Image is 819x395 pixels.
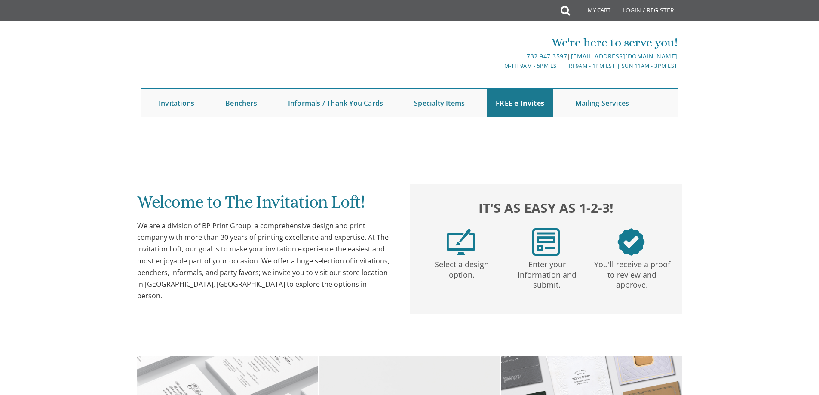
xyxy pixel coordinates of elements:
div: | [321,51,678,61]
p: Enter your information and submit. [506,256,588,290]
a: Informals / Thank You Cards [279,89,392,117]
a: 732.947.3597 [527,52,567,60]
img: step1.png [447,228,475,256]
h2: It's as easy as 1-2-3! [418,198,674,217]
a: Mailing Services [567,89,638,117]
a: FREE e-Invites [487,89,553,117]
h1: Welcome to The Invitation Loft! [137,193,393,218]
a: Invitations [150,89,203,117]
a: Specialty Items [405,89,473,117]
a: Benchers [217,89,266,117]
img: step2.png [532,228,560,256]
div: We're here to serve you! [321,34,678,51]
div: We are a division of BP Print Group, a comprehensive design and print company with more than 30 y... [137,220,393,302]
img: step3.png [617,228,645,256]
a: My Cart [569,1,617,22]
p: Select a design option. [421,256,503,280]
p: You'll receive a proof to review and approve. [591,256,673,290]
div: M-Th 9am - 5pm EST | Fri 9am - 1pm EST | Sun 11am - 3pm EST [321,61,678,70]
a: [EMAIL_ADDRESS][DOMAIN_NAME] [571,52,678,60]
